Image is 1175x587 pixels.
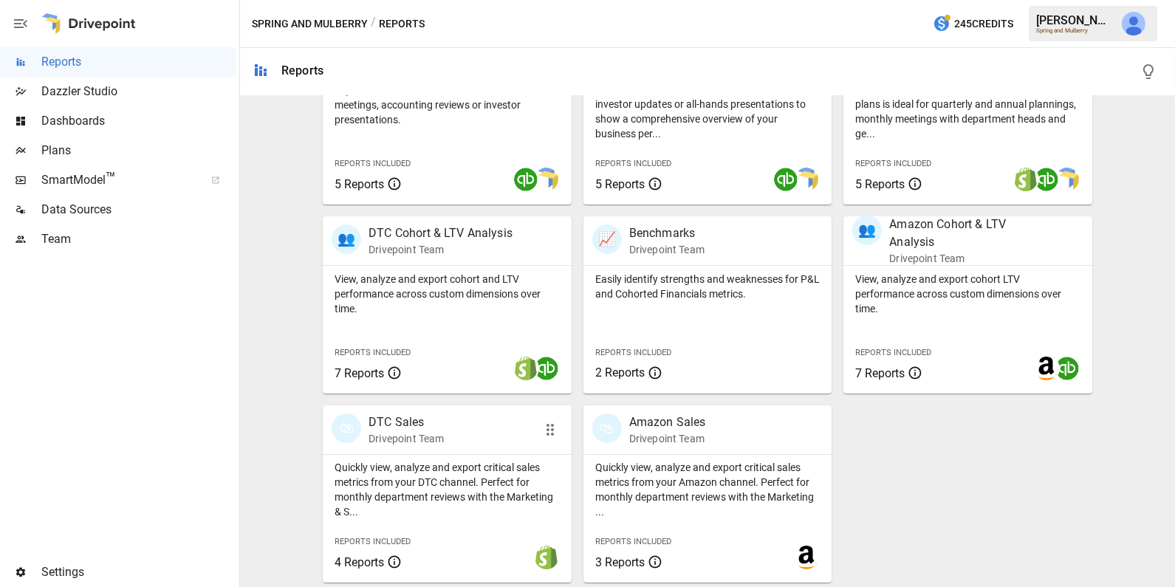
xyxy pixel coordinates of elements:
[106,169,116,188] span: ™
[335,272,560,316] p: View, analyze and export cohort and LTV performance across custom dimensions over time.
[855,348,931,357] span: Reports Included
[774,168,798,191] img: quickbooks
[1014,168,1038,191] img: shopify
[855,366,905,380] span: 7 Reports
[629,224,705,242] p: Benchmarks
[595,348,671,357] span: Reports Included
[1055,357,1079,380] img: quickbooks
[41,563,236,581] span: Settings
[595,460,821,519] p: Quickly view, analyze and export critical sales metrics from your Amazon channel. Perfect for mon...
[795,168,818,191] img: smart model
[535,168,558,191] img: smart model
[852,216,882,245] div: 👥
[335,537,411,546] span: Reports Included
[1122,12,1145,35] img: Julie Wilton
[514,168,538,191] img: quickbooks
[855,82,1080,141] p: Showing your firm's performance compared to plans is ideal for quarterly and annual plannings, mo...
[595,272,821,301] p: Easily identify strengths and weaknesses for P&L and Cohorted Financials metrics.
[1055,168,1079,191] img: smart model
[595,82,821,141] p: Start here when preparing a board meeting, investor updates or all-hands presentations to show a ...
[592,224,622,254] div: 📈
[595,159,671,168] span: Reports Included
[855,159,931,168] span: Reports Included
[41,53,236,71] span: Reports
[252,15,368,33] button: Spring and Mulberry
[335,555,384,569] span: 4 Reports
[889,216,1044,251] p: Amazon Cohort & LTV Analysis
[335,348,411,357] span: Reports Included
[1035,168,1058,191] img: quickbooks
[629,431,706,446] p: Drivepoint Team
[41,201,236,219] span: Data Sources
[369,431,444,446] p: Drivepoint Team
[41,83,236,100] span: Dazzler Studio
[369,413,444,431] p: DTC Sales
[1035,357,1058,380] img: amazon
[332,413,361,443] div: 🛍
[629,413,706,431] p: Amazon Sales
[595,365,645,380] span: 2 Reports
[954,15,1013,33] span: 245 Credits
[595,177,645,191] span: 5 Reports
[41,230,236,248] span: Team
[371,15,376,33] div: /
[927,10,1019,38] button: 245Credits
[335,460,560,519] p: Quickly view, analyze and export critical sales metrics from your DTC channel. Perfect for monthl...
[1113,3,1154,44] button: Julie Wilton
[795,546,818,569] img: amazon
[41,142,236,159] span: Plans
[369,242,513,257] p: Drivepoint Team
[535,357,558,380] img: quickbooks
[369,224,513,242] p: DTC Cohort & LTV Analysis
[335,366,384,380] span: 7 Reports
[592,413,622,443] div: 🛍
[595,537,671,546] span: Reports Included
[335,83,560,127] p: Export the core financial statements for board meetings, accounting reviews or investor presentat...
[595,555,645,569] span: 3 Reports
[281,63,323,78] div: Reports
[889,251,1044,266] p: Drivepoint Team
[41,171,195,189] span: SmartModel
[855,272,1080,316] p: View, analyze and export cohort LTV performance across custom dimensions over time.
[1036,27,1113,34] div: Spring and Mulberry
[335,177,384,191] span: 5 Reports
[1036,13,1113,27] div: [PERSON_NAME]
[855,177,905,191] span: 5 Reports
[332,224,361,254] div: 👥
[629,242,705,257] p: Drivepoint Team
[535,546,558,569] img: shopify
[335,159,411,168] span: Reports Included
[514,357,538,380] img: shopify
[41,112,236,130] span: Dashboards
